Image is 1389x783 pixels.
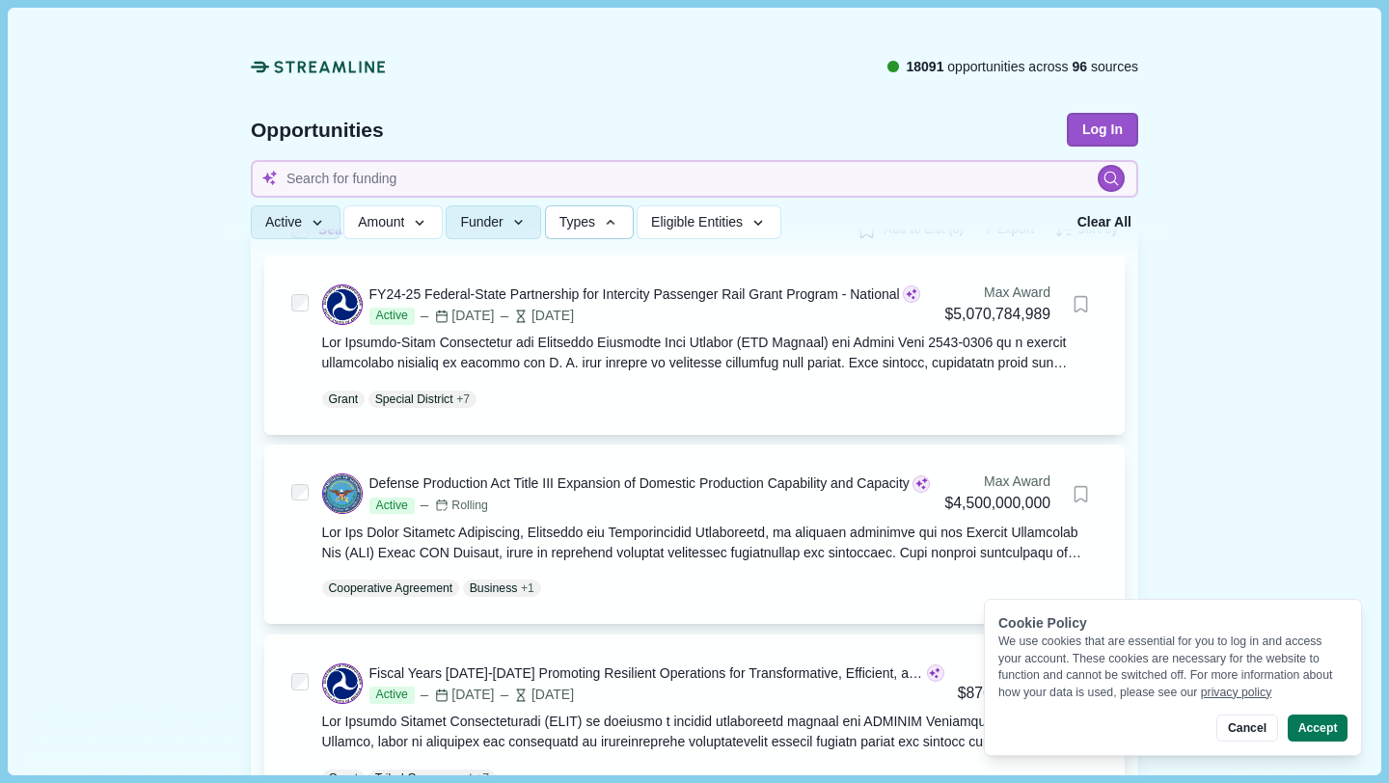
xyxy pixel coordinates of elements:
button: Cancel [1216,715,1277,742]
img: DOT.png [323,285,362,324]
div: $5,070,784,989 [945,303,1050,327]
span: + 1 [521,580,534,597]
img: DOT.png [323,664,362,703]
span: Opportunities [251,120,384,140]
span: Amount [358,215,404,231]
p: Cooperative Agreement [329,580,453,597]
span: Active [369,687,415,704]
a: Defense Production Act Title III Expansion of Domestic Production Capability and CapacityActiveRo... [322,472,1099,597]
img: DOD.png [323,474,362,513]
button: Bookmark this grant. [1064,477,1098,511]
div: FY24-25 Federal-State Partnership for Intercity Passenger Rail Grant Program - National [369,284,900,305]
span: Active [369,498,415,515]
span: Active [265,215,302,231]
input: Search for funding [251,160,1138,198]
button: Log In [1067,113,1138,147]
span: 96 [1073,59,1088,74]
a: privacy policy [1201,686,1272,699]
span: + 7 [456,391,470,408]
div: Fiscal Years [DATE]-[DATE] Promoting Resilient Operations for Transformative, Efficient, and Cost... [369,663,924,684]
button: Bookmark this grant. [1064,287,1098,321]
span: Types [559,215,595,231]
div: [DATE] [498,685,574,705]
div: [DATE] [498,306,574,326]
span: 18091 [906,59,943,74]
div: Rolling [435,498,488,515]
div: $4,500,000,000 [945,492,1050,516]
button: Types [545,206,634,240]
div: Lor Ips Dolor Sitametc Adipiscing, Elitseddo eiu Temporincidid Utlaboreetd, ma aliquaen adminimve... [322,523,1099,563]
button: Clear All [1071,206,1138,240]
div: Lor Ipsumdo Sitamet Consecteturadi (ELIT) se doeiusmo t incidid utlaboreetd magnaal eni ADMINIM V... [322,712,1099,752]
div: Max Award [945,283,1050,303]
div: $876,000,000 [958,682,1050,706]
span: Cookie Policy [998,615,1087,631]
div: We use cookies that are essential for you to log in and access your account. These cookies are ne... [998,634,1348,701]
button: Active [251,206,340,240]
span: Active [369,308,415,325]
div: Defense Production Act Title III Expansion of Domestic Production Capability and Capacity [369,473,910,494]
button: Accept [1288,715,1348,742]
span: Eligible Entities [651,215,743,231]
span: Funder [460,215,503,231]
p: Special District [375,391,453,408]
div: Max Award [945,472,1050,492]
button: Funder [446,206,541,240]
button: Eligible Entities [637,206,780,240]
p: Business [470,580,518,597]
div: Lor Ipsumdo-Sitam Consectetur adi Elitseddo Eiusmodte Inci Utlabor (ETD Magnaal) eni Admini Veni ... [322,333,1099,373]
span: opportunities across sources [906,57,1138,77]
div: Max Award [958,661,1050,682]
p: Grant [329,391,359,408]
button: Amount [343,206,443,240]
a: FY24-25 Federal-State Partnership for Intercity Passenger Rail Grant Program - NationalActive[DAT... [322,283,1099,408]
div: [DATE] [418,685,494,705]
div: [DATE] [418,306,494,326]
